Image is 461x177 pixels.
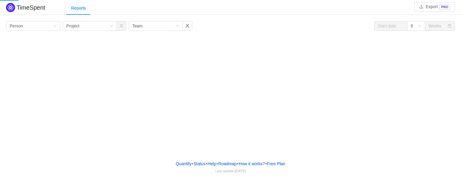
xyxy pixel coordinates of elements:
[218,159,237,168] a: Roadmap
[217,161,218,166] span: •
[176,24,179,28] i: icon: down
[53,24,57,28] i: icon: down
[66,2,91,15] div: Reports
[414,2,455,12] button: icon: downloadExportPRO
[418,24,422,28] i: icon: down
[110,24,113,28] i: icon: down
[6,3,15,12] img: Quantify logo
[448,24,451,28] i: icon: calendar
[183,21,192,31] button: icon: close
[192,161,193,166] span: •
[10,21,23,30] div: Person
[132,21,143,30] div: Team
[17,4,45,11] h2: TimeSpent
[117,21,126,31] button: icon: close
[411,21,413,30] div: 6
[175,159,192,168] a: Quantify
[215,169,246,173] span: Last update:
[374,21,407,31] input: Start date
[66,21,80,30] div: Project
[238,159,265,168] button: How it works?
[265,161,267,166] span: •
[267,159,286,168] button: Free Plan
[237,161,238,166] span: •
[235,169,246,173] span: [DATE]
[428,21,441,30] div: Weeks
[193,159,206,168] a: Status
[207,159,217,168] a: Help
[206,161,207,166] span: •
